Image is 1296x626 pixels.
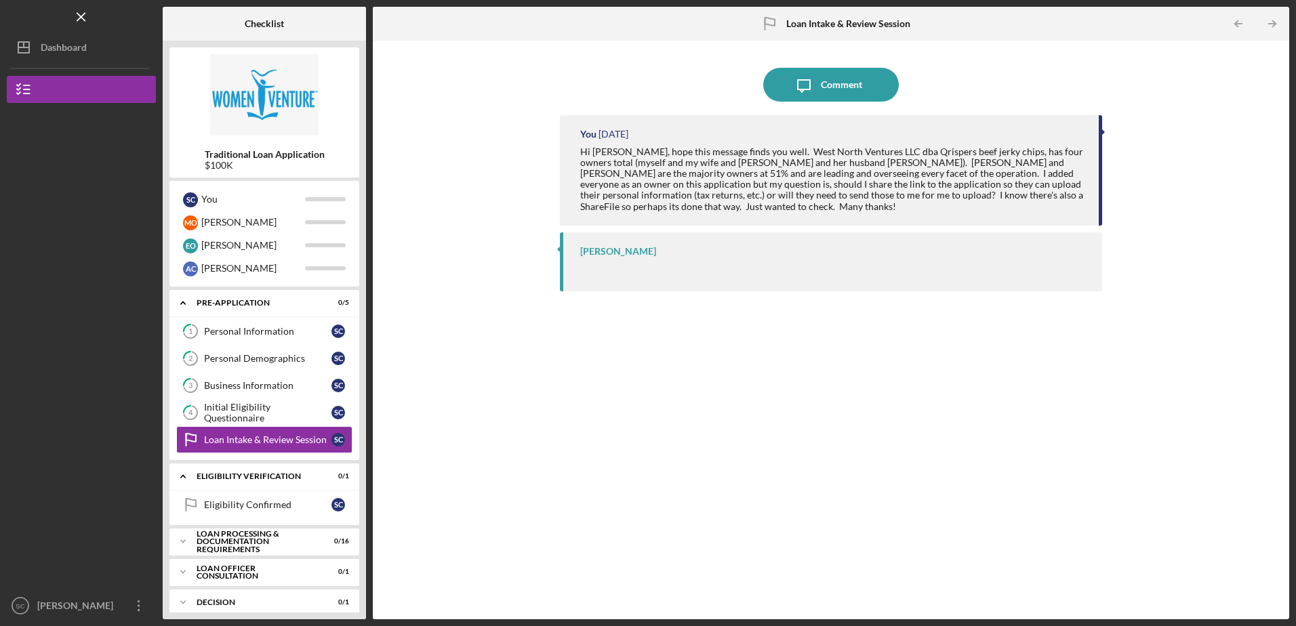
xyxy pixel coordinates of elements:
[331,352,345,365] div: S C
[197,530,315,554] div: Loan Processing & Documentation Requirements
[197,564,315,580] div: Loan Officer Consultation
[197,472,315,480] div: Eligibility Verification
[204,380,331,391] div: Business Information
[176,426,352,453] a: Loan Intake & Review SessionSC
[821,68,862,102] div: Comment
[325,472,349,480] div: 0 / 1
[331,379,345,392] div: S C
[197,299,315,307] div: Pre-Application
[188,381,193,390] tspan: 3
[34,592,122,623] div: [PERSON_NAME]
[176,399,352,426] a: 4Initial Eligibility QuestionnaireSC
[176,318,352,345] a: 1Personal InformationSC
[188,327,193,336] tspan: 1
[331,406,345,419] div: S C
[183,215,198,230] div: M O
[580,129,596,140] div: You
[204,499,331,510] div: Eligibility Confirmed
[183,192,198,207] div: S C
[204,402,331,423] div: Initial Eligibility Questionnaire
[169,54,359,135] img: Product logo
[331,325,345,338] div: S C
[325,299,349,307] div: 0 / 5
[7,592,156,619] button: SC[PERSON_NAME]
[183,262,198,276] div: A C
[201,188,305,211] div: You
[183,238,198,253] div: E O
[176,372,352,399] a: 3Business InformationSC
[188,354,193,363] tspan: 2
[205,160,325,171] div: $100K
[16,602,24,610] text: SC
[7,34,156,61] button: Dashboard
[204,326,331,337] div: Personal Information
[201,211,305,234] div: [PERSON_NAME]
[205,149,325,160] b: Traditional Loan Application
[188,409,193,417] tspan: 4
[325,598,349,606] div: 0 / 1
[599,129,628,140] time: 2025-08-18 17:10
[204,353,331,364] div: Personal Demographics
[245,18,284,29] b: Checklist
[331,498,345,512] div: S C
[580,246,656,257] div: [PERSON_NAME]
[331,433,345,446] div: S C
[201,234,305,257] div: [PERSON_NAME]
[763,68,899,102] button: Comment
[204,434,331,445] div: Loan Intake & Review Session
[176,345,352,372] a: 2Personal DemographicsSC
[325,537,349,545] div: 0 / 16
[176,491,352,518] a: Eligibility ConfirmedSC
[197,598,315,606] div: Decision
[201,257,305,280] div: [PERSON_NAME]
[786,18,910,29] b: Loan Intake & Review Session
[41,34,87,64] div: Dashboard
[580,146,1085,212] div: Hi [PERSON_NAME], hope this message finds you well. West North Ventures LLC dba Qrispers beef jer...
[325,568,349,576] div: 0 / 1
